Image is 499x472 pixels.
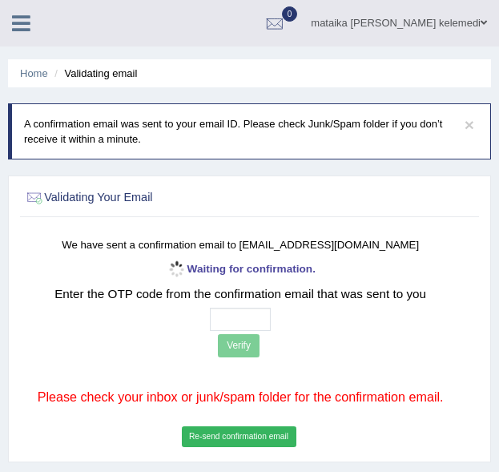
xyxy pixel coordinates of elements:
h2: Enter the OTP code from the confirmation email that was sent to you [38,288,444,301]
button: × [465,116,474,133]
img: icon-progress-circle-small.gif [165,259,187,280]
span: 0 [282,6,298,22]
small: We have sent a confirmation email to [EMAIL_ADDRESS][DOMAIN_NAME] [62,239,419,251]
button: Re-send confirmation email [182,426,296,447]
div: A confirmation email was sent to your email ID. Please check Junk/Spam folder if you don’t receiv... [8,103,491,159]
a: Home [20,67,48,79]
p: Please check your inbox or junk/spam folder for the confirmation email. [38,388,444,407]
h2: Validating Your Email [24,188,304,208]
b: Waiting for confirmation. [165,263,316,275]
li: Validating email [50,66,137,81]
